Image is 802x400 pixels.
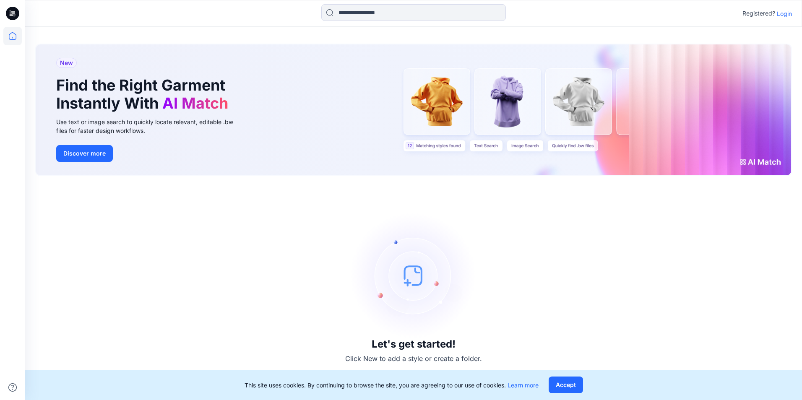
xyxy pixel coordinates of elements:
p: Registered? [742,8,775,18]
span: New [60,58,73,68]
img: empty-state-image.svg [351,213,477,338]
h3: Let's get started! [372,338,456,350]
button: Accept [549,377,583,393]
span: AI Match [162,94,228,112]
a: Learn more [508,382,539,389]
p: Click New to add a style or create a folder. [345,353,482,364]
div: Use text or image search to quickly locate relevant, editable .bw files for faster design workflows. [56,117,245,135]
h1: Find the Right Garment Instantly With [56,76,232,112]
button: Discover more [56,145,113,162]
p: Login [777,9,792,18]
p: This site uses cookies. By continuing to browse the site, you are agreeing to our use of cookies. [245,381,539,390]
